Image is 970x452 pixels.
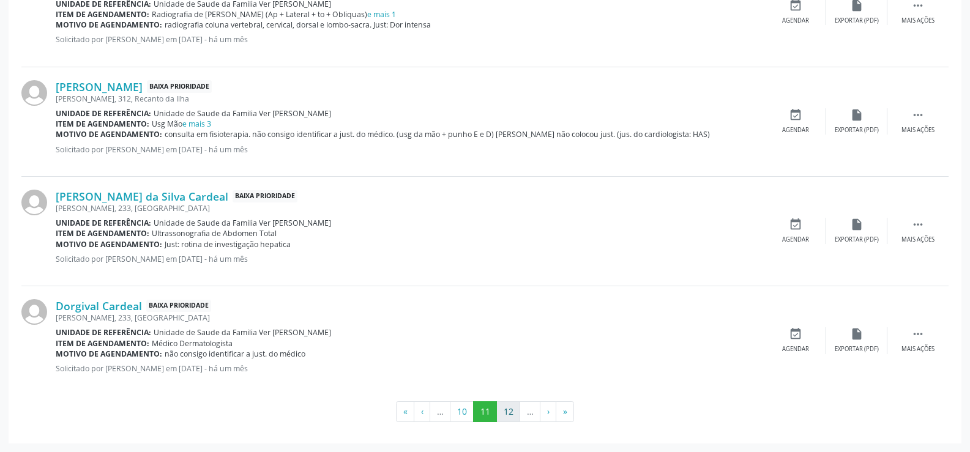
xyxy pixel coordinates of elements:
a: Dorgival Cardeal [56,299,142,313]
div: Mais ações [901,126,935,135]
i: event_available [789,108,802,122]
div: Agendar [782,126,809,135]
span: Just: rotina de investigação hepatica [165,239,291,250]
i: insert_drive_file [850,218,864,231]
b: Motivo de agendamento: [56,20,162,30]
button: Go to next page [540,401,556,422]
span: Baixa Prioridade [146,300,211,313]
b: Unidade de referência: [56,108,151,119]
i:  [911,108,925,122]
div: Mais ações [901,235,935,244]
span: não consigo identificar a just. do médico [165,349,305,359]
b: Unidade de referência: [56,327,151,338]
img: img [21,299,47,325]
div: Mais ações [901,345,935,354]
span: radiografia coluna vertebral, cervical, dorsal e lombo-sacra. Just: Dor intensa [165,20,431,30]
b: Item de agendamento: [56,119,149,129]
button: Go to page 10 [450,401,474,422]
img: img [21,80,47,106]
div: Agendar [782,345,809,354]
b: Item de agendamento: [56,9,149,20]
i: event_available [789,218,802,231]
i: event_available [789,327,802,341]
button: Go to last page [556,401,574,422]
div: Exportar (PDF) [835,17,879,25]
p: Solicitado por [PERSON_NAME] em [DATE] - há um mês [56,363,765,374]
span: Baixa Prioridade [147,80,212,93]
p: Solicitado por [PERSON_NAME] em [DATE] - há um mês [56,34,765,45]
span: Radiografia de [PERSON_NAME] (Ap + Lateral + to + Obliquas) [152,9,396,20]
div: Mais ações [901,17,935,25]
b: Item de agendamento: [56,228,149,239]
div: Exportar (PDF) [835,126,879,135]
div: Exportar (PDF) [835,345,879,354]
span: consulta em fisioterapia. não consigo identificar a just. do médico. (usg da mão + punho E e D) [... [165,129,710,139]
span: Médico Dermatologista [152,338,233,349]
div: [PERSON_NAME], 233, [GEOGRAPHIC_DATA] [56,313,765,323]
button: Go to page 11 [473,401,497,422]
img: img [21,190,47,215]
b: Motivo de agendamento: [56,239,162,250]
div: Exportar (PDF) [835,235,879,244]
b: Motivo de agendamento: [56,349,162,359]
button: Go to first page [396,401,414,422]
i: insert_drive_file [850,108,864,122]
b: Unidade de referência: [56,218,151,228]
span: Baixa Prioridade [233,190,297,203]
div: Agendar [782,17,809,25]
span: Unidade de Saude da Familia Ver [PERSON_NAME] [154,327,331,338]
p: Solicitado por [PERSON_NAME] em [DATE] - há um mês [56,254,765,264]
div: Agendar [782,235,809,244]
b: Motivo de agendamento: [56,129,162,139]
a: e mais 1 [367,9,396,20]
div: [PERSON_NAME], 233, [GEOGRAPHIC_DATA] [56,203,765,213]
span: Unidade de Saude da Familia Ver [PERSON_NAME] [154,108,331,119]
b: Item de agendamento: [56,338,149,349]
span: Ultrassonografia de Abdomen Total [152,228,277,239]
i:  [911,218,925,231]
button: Go to page 12 [496,401,520,422]
div: [PERSON_NAME], 312, Recanto da Ilha [56,94,765,104]
span: Unidade de Saude da Familia Ver [PERSON_NAME] [154,218,331,228]
p: Solicitado por [PERSON_NAME] em [DATE] - há um mês [56,144,765,155]
i: insert_drive_file [850,327,864,341]
span: Usg Mão [152,119,211,129]
ul: Pagination [21,401,949,422]
a: [PERSON_NAME] [56,80,143,94]
a: [PERSON_NAME] da Silva Cardeal [56,190,228,203]
i:  [911,327,925,341]
button: Go to previous page [414,401,430,422]
a: e mais 3 [182,119,211,129]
